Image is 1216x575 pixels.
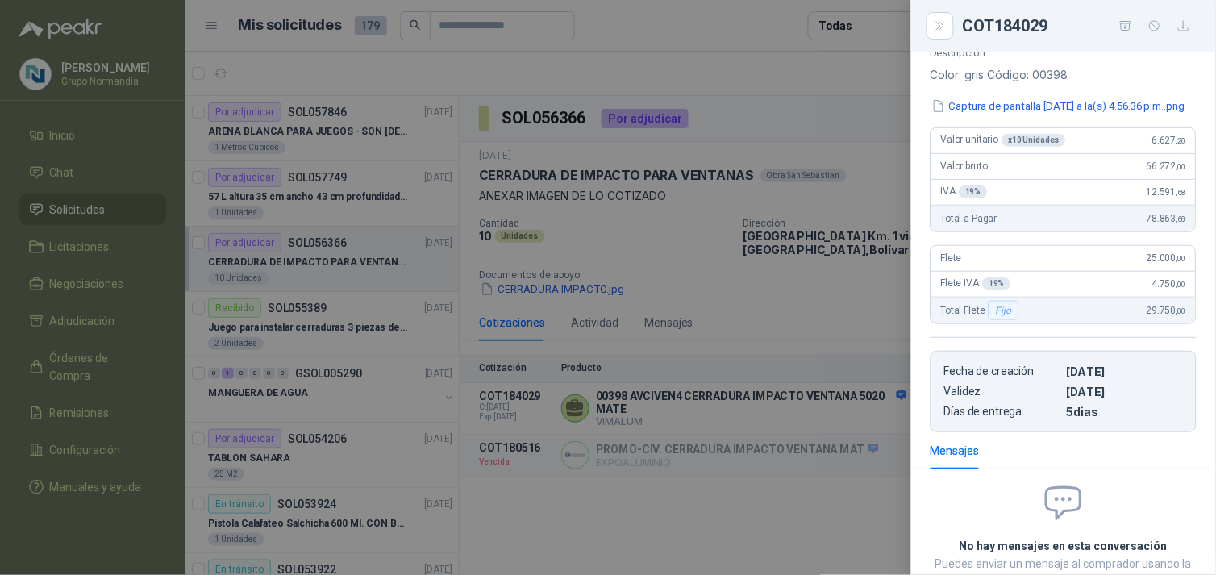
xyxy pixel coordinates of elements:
[983,277,1012,290] div: 19 %
[1067,405,1183,419] p: 5 dias
[1147,160,1186,172] span: 66.272
[1176,215,1186,223] span: ,68
[941,185,988,198] span: IVA
[1147,213,1186,224] span: 78.863
[960,185,989,198] div: 19 %
[931,442,980,460] div: Mensajes
[931,16,950,35] button: Close
[941,134,1066,147] span: Valor unitario
[1147,186,1186,198] span: 12.591
[944,405,1060,419] p: Días de entrega
[963,13,1197,39] div: COT184029
[941,213,997,224] span: Total a Pagar
[931,47,1197,59] p: Descripción
[1067,365,1183,378] p: [DATE]
[1152,278,1186,290] span: 4.750
[931,537,1197,555] h2: No hay mensajes en esta conversación
[1067,385,1183,398] p: [DATE]
[1176,280,1186,289] span: ,00
[1176,162,1186,171] span: ,00
[941,160,988,172] span: Valor bruto
[1152,135,1186,146] span: 6.627
[941,252,962,264] span: Flete
[1176,254,1186,263] span: ,00
[931,98,1187,115] button: Captura de pantalla [DATE] a la(s) 4.56.36 p.m..png
[931,65,1197,85] p: Color: gris Código: 00398
[941,301,1022,320] span: Total Flete
[944,385,1060,398] p: Validez
[1176,136,1186,145] span: ,20
[1176,306,1186,315] span: ,00
[1176,188,1186,197] span: ,68
[1147,305,1186,316] span: 29.750
[944,365,1060,378] p: Fecha de creación
[989,301,1018,320] div: Fijo
[1002,134,1066,147] div: x 10 Unidades
[1147,252,1186,264] span: 25.000
[941,277,1011,290] span: Flete IVA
